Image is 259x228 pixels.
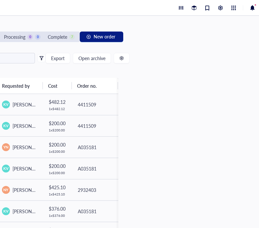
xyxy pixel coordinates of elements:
[49,214,67,217] div: 1 x $ 376.00
[49,128,67,132] div: 1 x $ 200.00
[78,101,113,108] div: 4411509
[49,162,67,170] div: $ 200.00
[49,149,67,153] div: 1 x $ 200.00
[78,56,105,61] span: Open archive
[3,187,9,193] span: NY
[49,98,67,105] div: $ 482.12
[49,184,67,191] div: $ 425.10
[43,78,72,94] th: Cost
[78,165,113,172] div: A035181
[78,186,113,194] div: 2932403
[49,141,67,148] div: $ 200.00
[3,144,9,150] span: YN
[72,115,118,136] td: 4411509
[49,107,67,111] div: 1 x $ 482.12
[72,179,118,200] td: 2932403
[72,78,118,94] th: Order no.
[78,122,113,129] div: 4411509
[3,102,8,107] span: KV
[49,120,67,127] div: $ 200.00
[72,136,118,158] td: A035181
[49,205,67,212] div: $ 376.00
[4,33,25,40] div: Processing
[45,53,70,63] button: Export
[49,171,67,175] div: 1 x $ 200.00
[72,200,118,222] td: A035181
[27,34,33,40] div: 0
[13,208,49,215] span: [PERSON_NAME]
[69,34,75,40] div: 7
[3,208,8,214] span: KV
[49,192,67,196] div: 1 x $ 425.10
[48,33,67,40] div: Complete
[73,53,111,63] button: Open archive
[13,123,49,129] span: [PERSON_NAME]
[35,34,41,40] div: 0
[3,123,8,128] span: KV
[80,32,123,42] button: New order
[13,101,49,108] span: [PERSON_NAME]
[72,94,118,115] td: 4411509
[78,144,113,151] div: A035181
[13,165,49,172] span: [PERSON_NAME]
[13,144,49,150] span: [PERSON_NAME]
[94,34,115,39] span: New order
[118,78,147,94] th: Status
[72,158,118,179] td: A035181
[78,208,113,215] div: A035181
[51,56,65,61] span: Export
[3,166,8,171] span: KV
[13,187,49,193] span: [PERSON_NAME]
